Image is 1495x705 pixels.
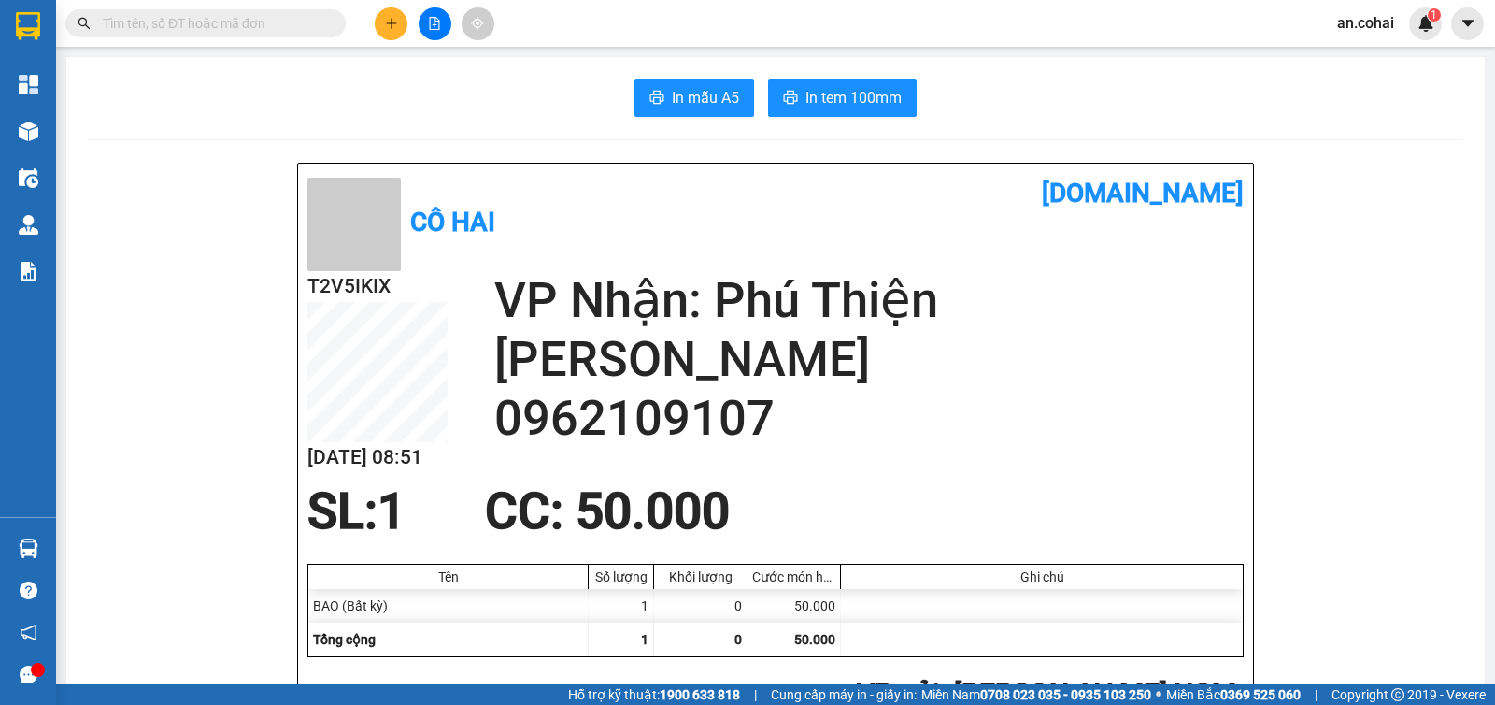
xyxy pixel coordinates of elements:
[375,7,407,40] button: plus
[1156,691,1161,698] span: ⚪️
[649,90,664,108] span: printer
[16,12,40,40] img: logo-vxr
[654,589,747,623] div: 0
[103,13,323,34] input: Tìm tên, số ĐT hoặc mã đơn
[19,168,38,188] img: warehouse-icon
[641,632,648,647] span: 1
[660,687,740,702] strong: 1900 633 818
[474,483,741,540] div: CC : 50.000
[307,442,448,473] h2: [DATE] 08:51
[494,330,1244,389] h2: [PERSON_NAME]
[672,86,739,109] span: In mẫu A5
[419,7,451,40] button: file-add
[754,684,757,705] span: |
[805,86,902,109] span: In tem 100mm
[659,569,742,584] div: Khối lượng
[19,262,38,281] img: solution-icon
[1220,687,1301,702] strong: 0369 525 060
[1451,7,1484,40] button: caret-down
[494,271,1244,330] h2: VP Nhận: Phú Thiện
[747,589,841,623] div: 50.000
[19,75,38,94] img: dashboard-icon
[313,632,376,647] span: Tổng cộng
[20,666,37,683] span: message
[568,684,740,705] span: Hỗ trợ kỹ thuật:
[20,624,37,641] span: notification
[921,684,1151,705] span: Miền Nam
[471,17,484,30] span: aim
[1428,8,1441,22] sup: 1
[634,79,754,117] button: printerIn mẫu A5
[410,207,495,237] b: Cô Hai
[20,582,37,599] span: question-circle
[19,539,38,558] img: warehouse-icon
[783,90,798,108] span: printer
[377,482,406,540] span: 1
[78,17,91,30] span: search
[1042,178,1244,209] b: [DOMAIN_NAME]
[846,569,1238,584] div: Ghi chú
[385,17,398,30] span: plus
[1322,11,1409,35] span: an.cohai
[1391,688,1404,701] span: copyright
[307,482,377,540] span: SL:
[768,79,917,117] button: printerIn tem 100mm
[1166,684,1301,705] span: Miền Bắc
[1431,8,1437,22] span: 1
[462,7,494,40] button: aim
[19,122,38,141] img: warehouse-icon
[428,17,441,30] span: file-add
[734,632,742,647] span: 0
[589,589,654,623] div: 1
[794,632,835,647] span: 50.000
[1315,684,1317,705] span: |
[752,569,835,584] div: Cước món hàng
[771,684,917,705] span: Cung cấp máy in - giấy in:
[307,271,448,302] h2: T2V5IKIX
[308,589,589,623] div: BAO (Bất kỳ)
[494,389,1244,448] h2: 0962109107
[1459,15,1476,32] span: caret-down
[19,215,38,235] img: warehouse-icon
[1417,15,1434,32] img: icon-new-feature
[593,569,648,584] div: Số lượng
[980,687,1151,702] strong: 0708 023 035 - 0935 103 250
[313,569,583,584] div: Tên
